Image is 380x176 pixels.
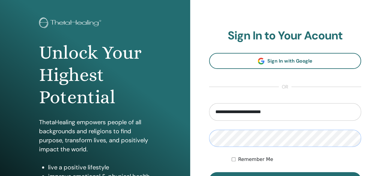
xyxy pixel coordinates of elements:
div: Keep me authenticated indefinitely or until I manually logout [232,156,361,163]
h1: Unlock Your Highest Potential [39,42,151,109]
span: or [279,83,291,91]
span: Sign In with Google [267,58,312,64]
label: Remember Me [238,156,273,163]
p: ThetaHealing empowers people of all backgrounds and religions to find purpose, transform lives, a... [39,118,151,154]
h2: Sign In to Your Acount [209,29,361,43]
a: Sign In with Google [209,53,361,69]
li: live a positive lifestyle [48,163,151,172]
